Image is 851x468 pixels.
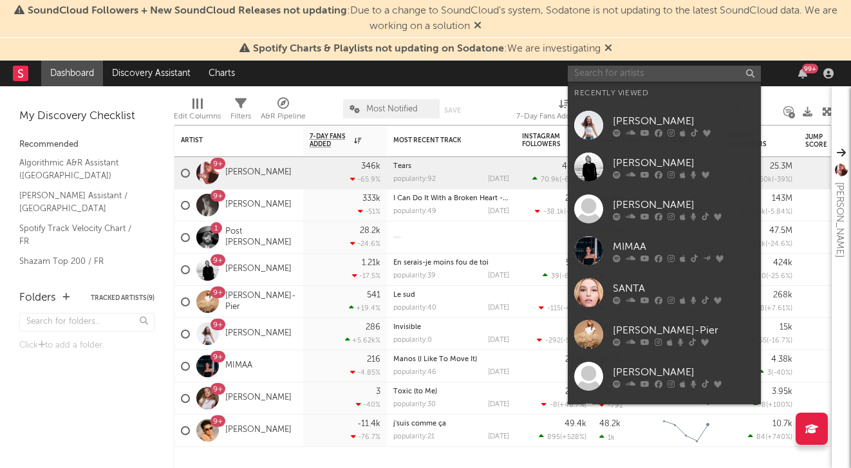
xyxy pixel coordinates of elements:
span: -38.1k [543,209,564,216]
div: 10.7k [772,420,792,428]
div: Click to add a folder. [19,338,154,353]
div: j'suis comme ça [393,420,509,427]
a: [PERSON_NAME] Assistant / [GEOGRAPHIC_DATA] [19,189,142,215]
span: -8 [550,402,557,409]
span: -40 % [773,370,790,377]
div: Filters [230,93,251,130]
div: En serais-je moins fou de toi [393,259,509,267]
a: Dashboard [41,61,103,86]
div: ( ) [748,433,792,441]
div: -40 % [356,400,380,409]
div: 7-Day Fans Added (7-Day Fans Added) [516,93,613,130]
a: En serais-je moins fou de toi [393,259,489,267]
div: [DATE] [488,369,509,376]
div: [PERSON_NAME] [613,197,754,212]
span: -292 [545,337,561,344]
span: -24.6 % [767,241,790,248]
div: 346k [361,162,380,171]
div: [DATE] [488,272,509,279]
div: 3.95k [772,388,792,396]
div: 143M [772,194,792,203]
div: Folders [19,290,56,306]
div: [PERSON_NAME] [613,364,754,380]
div: [DATE] [488,304,509,312]
div: 49.4k [565,420,586,428]
span: 8 [762,402,766,409]
a: j'suis comme ça [393,420,446,427]
a: [PERSON_NAME] [225,264,292,275]
a: [PERSON_NAME] [225,425,292,436]
a: Tears [393,163,411,170]
div: A&R Pipeline [261,109,306,124]
div: Most Recent Track [393,136,490,144]
a: Manos (I Like To Move It) [393,356,477,363]
div: -11.4k [357,420,380,428]
div: popularity: 0 [393,337,432,344]
div: 541 [367,291,380,299]
div: -65.9 % [350,175,380,183]
div: -17.5 % [352,272,380,280]
a: [PERSON_NAME] [225,328,292,339]
div: 48.2k [599,420,621,428]
input: Search for artists [568,66,761,82]
a: [PERSON_NAME] [225,200,292,211]
div: [DATE] [488,401,509,408]
div: popularity: 92 [393,176,436,183]
a: Invisible [393,324,421,331]
div: ( ) [753,400,792,409]
span: : We are investigating [253,44,601,54]
div: ( ) [537,336,586,344]
div: Recommended [19,137,154,153]
div: -791 [599,401,622,409]
div: 15k [780,323,792,332]
span: 3 [767,370,771,377]
span: Dismiss [474,21,482,32]
div: [PERSON_NAME] [832,182,847,257]
span: -25.6 % [768,273,790,280]
div: -76.7 % [351,433,380,441]
span: : Due to a change to SoundCloud's system, Sodatone is not updating to the latest SoundCloud data.... [28,6,837,32]
span: 150k [756,176,772,183]
div: 28.2k [360,227,380,235]
div: 47.5M [769,227,792,235]
span: -115 [547,305,561,312]
div: [PERSON_NAME]-Pier [613,323,754,338]
div: popularity: 40 [393,304,436,312]
div: Toxic (to Me) [393,388,509,395]
span: 7-Day Fans Added [310,133,351,148]
div: 216 [367,355,380,364]
a: Spotify Track Velocity Chart / FR [19,221,142,248]
div: ( ) [745,272,792,280]
div: Filters [230,109,251,124]
div: 7-Day Fans Added (7-Day Fans Added) [516,109,613,124]
div: popularity: 30 [393,401,436,408]
div: ( ) [541,400,586,409]
div: [PERSON_NAME] [613,155,754,171]
div: 4.38k [771,355,792,364]
div: +5.62k % [345,336,380,344]
div: ( ) [748,175,792,183]
div: 48.8M [562,162,586,171]
div: Manos (I Like To Move It) [393,356,509,363]
div: Tears [393,163,509,170]
span: -448 % [563,305,584,312]
span: -5.84 % [767,209,790,216]
div: -4.85 % [350,368,380,377]
div: 286 [366,323,380,332]
a: [PERSON_NAME]-Pier [568,314,761,355]
div: Instagram Followers [522,133,567,148]
div: ( ) [759,368,792,377]
a: Shazam Top 200 / FR [19,254,142,268]
a: [PERSON_NAME] [225,167,292,178]
span: 39 [551,273,559,280]
span: Most Notified [366,105,418,113]
div: [DATE] [488,176,509,183]
div: Edit Columns [174,93,221,130]
div: popularity: 46 [393,369,436,376]
a: [PERSON_NAME] [568,397,761,439]
div: Edit Columns [174,109,221,124]
div: ( ) [739,239,792,248]
div: -24.6 % [350,239,380,248]
div: 25.3M [770,162,792,171]
div: 1k [599,433,615,442]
